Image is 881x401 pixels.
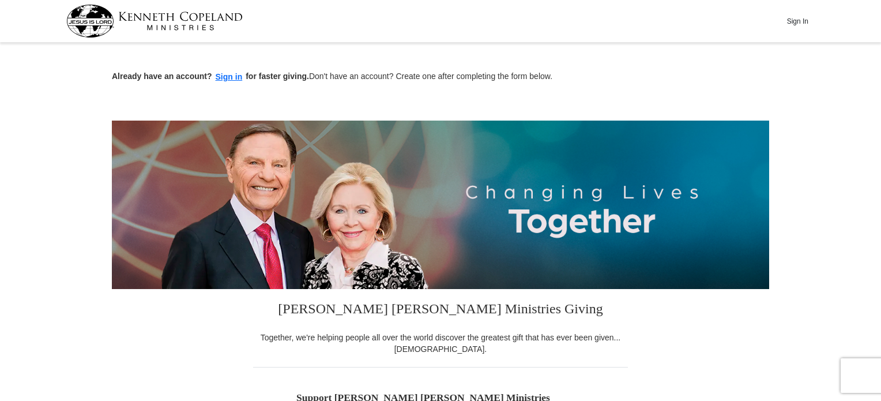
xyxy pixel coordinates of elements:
[780,12,815,30] button: Sign In
[112,70,769,84] p: Don't have an account? Create one after completing the form below.
[112,72,309,81] strong: Already have an account? for faster giving.
[253,289,628,332] h3: [PERSON_NAME] [PERSON_NAME] Ministries Giving
[253,332,628,355] div: Together, we're helping people all over the world discover the greatest gift that has ever been g...
[66,5,243,38] img: kcm-header-logo.svg
[212,70,246,84] button: Sign in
